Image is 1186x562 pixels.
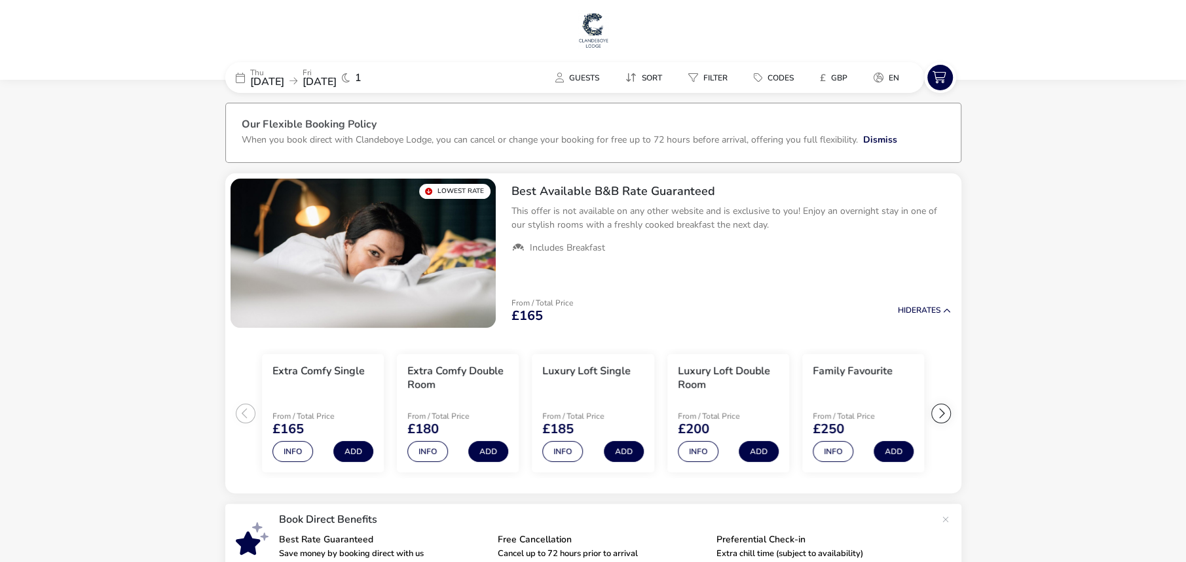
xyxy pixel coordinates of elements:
span: Hide [898,305,916,315]
p: From / Total Price [678,412,771,420]
h3: Family Favourite [813,364,893,378]
button: Add [739,441,779,462]
button: Info [542,441,583,462]
swiper-slide: 1 / 1 [231,179,496,328]
button: en [863,68,910,87]
p: This offer is not available on any other website and is exclusive to you! Enjoy an overnight stay... [511,204,951,232]
i: £ [820,71,826,84]
button: Sort [615,68,673,87]
swiper-slide: 4 / 7 [661,349,796,478]
span: 1 [355,73,361,83]
p: From / Total Price [511,299,573,307]
h2: Best Available B&B Rate Guaranteed [511,184,951,199]
span: Codes [768,73,794,83]
p: Fri [303,69,337,77]
span: £165 [511,309,543,323]
button: Info [813,441,853,462]
button: Filter [678,68,738,87]
span: Filter [703,73,728,83]
button: Add [468,441,508,462]
naf-pibe-menu-bar-item: Sort [615,68,678,87]
h3: Luxury Loft Single [542,364,631,378]
button: HideRates [898,306,951,315]
div: Thu[DATE]Fri[DATE]1 [225,62,422,93]
span: £250 [813,423,844,436]
h3: Luxury Loft Double Room [678,364,779,392]
swiper-slide: 1 / 7 [255,349,390,478]
button: Info [272,441,313,462]
p: Best Rate Guaranteed [279,535,487,544]
p: From / Total Price [813,412,906,420]
p: Extra chill time (subject to availability) [716,550,925,558]
div: Best Available B&B Rate GuaranteedThis offer is not available on any other website and is exclusi... [501,173,961,265]
span: £165 [272,423,304,436]
naf-pibe-menu-bar-item: £GBP [809,68,863,87]
p: From / Total Price [407,412,500,420]
span: GBP [831,73,847,83]
naf-pibe-menu-bar-item: Filter [678,68,743,87]
button: £GBP [809,68,858,87]
button: Add [604,441,644,462]
button: Codes [743,68,804,87]
h3: Our Flexible Booking Policy [242,119,945,133]
p: Save money by booking direct with us [279,550,487,558]
p: Preferential Check-in [716,535,925,544]
h3: Extra Comfy Single [272,364,365,378]
naf-pibe-menu-bar-item: Guests [545,68,615,87]
span: Guests [569,73,599,83]
span: £200 [678,423,709,436]
p: Cancel up to 72 hours prior to arrival [498,550,706,558]
button: Dismiss [863,133,897,147]
span: Sort [642,73,662,83]
span: £180 [407,423,439,436]
span: Includes Breakfast [530,242,605,254]
p: From / Total Price [272,412,365,420]
naf-pibe-menu-bar-item: Codes [743,68,809,87]
span: en [889,73,899,83]
swiper-slide: 6 / 7 [931,349,1066,478]
p: From / Total Price [542,412,635,420]
swiper-slide: 5 / 7 [796,349,931,478]
img: Main Website [577,10,610,50]
p: Free Cancellation [498,535,706,544]
h3: Extra Comfy Double Room [407,364,508,392]
div: Lowest Rate [419,184,491,199]
button: Info [678,441,718,462]
p: Thu [250,69,284,77]
span: [DATE] [303,75,337,89]
p: When you book direct with Clandeboye Lodge, you can cancel or change your booking for free up to ... [242,133,858,146]
span: £185 [542,423,574,436]
p: Book Direct Benefits [279,514,935,525]
swiper-slide: 2 / 7 [390,349,525,478]
naf-pibe-menu-bar-item: en [863,68,915,87]
button: Add [333,441,373,462]
swiper-slide: 3 / 7 [525,349,660,478]
button: Guests [545,68,610,87]
span: [DATE] [250,75,284,89]
button: Add [874,441,914,462]
button: Info [407,441,448,462]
